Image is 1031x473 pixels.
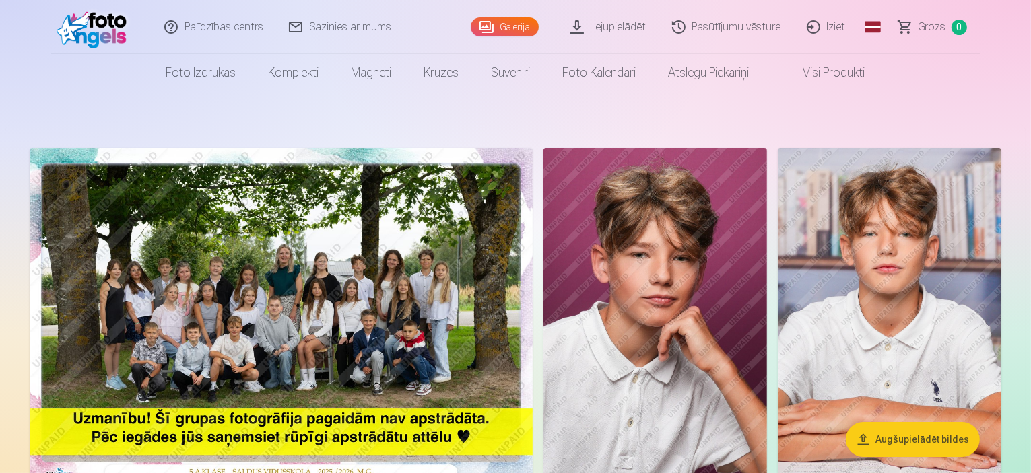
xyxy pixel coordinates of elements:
a: Foto izdrukas [150,54,253,92]
a: Foto kalendāri [547,54,653,92]
img: /fa1 [57,5,134,48]
span: Grozs [919,19,946,35]
span: 0 [952,20,967,35]
a: Galerija [471,17,539,36]
a: Visi produkti [766,54,882,92]
a: Magnēti [335,54,408,92]
a: Krūzes [408,54,475,92]
a: Atslēgu piekariņi [653,54,766,92]
a: Suvenīri [475,54,547,92]
a: Komplekti [253,54,335,92]
button: Augšupielādēt bildes [846,422,980,457]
